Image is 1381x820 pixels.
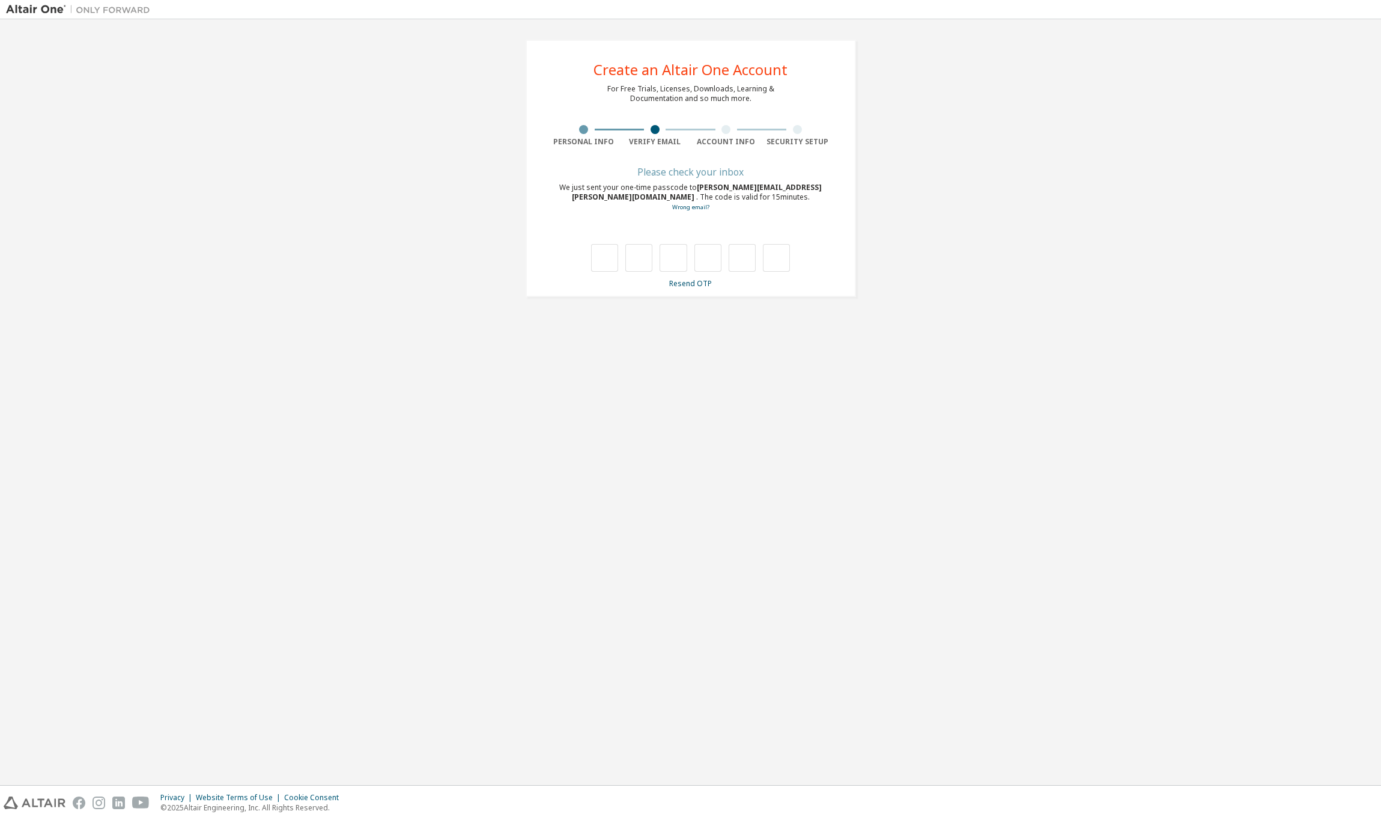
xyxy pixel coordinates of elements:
[619,137,691,147] div: Verify Email
[4,797,65,809] img: altair_logo.svg
[284,793,346,803] div: Cookie Consent
[672,203,709,211] a: Go back to the registration form
[160,803,346,813] p: © 2025 Altair Engineering, Inc. All Rights Reserved.
[572,182,822,202] span: [PERSON_NAME][EMAIL_ADDRESS][PERSON_NAME][DOMAIN_NAME]
[593,63,788,77] div: Create an Altair One Account
[73,797,85,809] img: facebook.svg
[607,84,774,103] div: For Free Trials, Licenses, Downloads, Learning & Documentation and so much more.
[160,793,196,803] div: Privacy
[548,137,620,147] div: Personal Info
[548,183,833,212] div: We just sent your one-time passcode to . The code is valid for 15 minutes.
[762,137,833,147] div: Security Setup
[196,793,284,803] div: Website Terms of Use
[112,797,125,809] img: linkedin.svg
[669,278,712,289] a: Resend OTP
[691,137,762,147] div: Account Info
[6,4,156,16] img: Altair One
[132,797,150,809] img: youtube.svg
[93,797,105,809] img: instagram.svg
[548,168,833,176] div: Please check your inbox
